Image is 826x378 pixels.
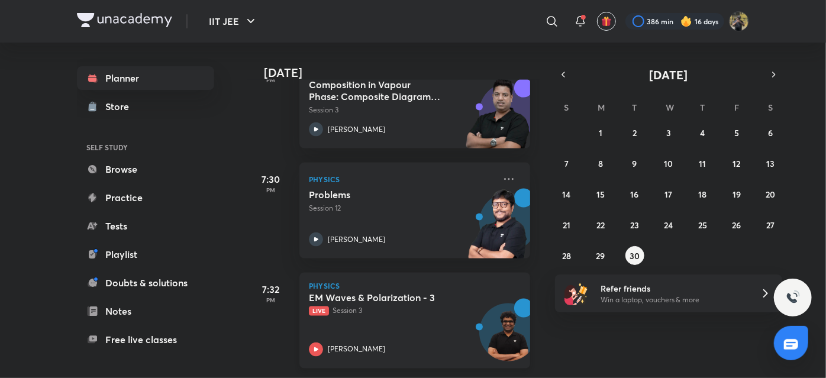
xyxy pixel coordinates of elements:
[768,102,773,113] abbr: Saturday
[247,76,295,83] p: PM
[563,219,570,231] abbr: September 21, 2025
[77,328,214,351] a: Free live classes
[786,290,800,305] img: ttu
[633,127,637,138] abbr: September 2, 2025
[625,123,644,142] button: September 2, 2025
[105,99,136,114] div: Store
[309,282,521,289] p: Physics
[77,157,214,181] a: Browse
[564,102,569,113] abbr: Sunday
[700,127,705,138] abbr: September 4, 2025
[766,158,775,169] abbr: September 13, 2025
[557,246,576,265] button: September 28, 2025
[761,185,780,203] button: September 20, 2025
[77,95,214,118] a: Store
[247,296,295,303] p: PM
[693,154,712,173] button: September 11, 2025
[328,124,385,135] p: [PERSON_NAME]
[625,246,644,265] button: September 30, 2025
[766,219,775,231] abbr: September 27, 2025
[557,154,576,173] button: September 7, 2025
[591,123,610,142] button: September 1, 2025
[591,154,610,173] button: September 8, 2025
[328,344,385,355] p: [PERSON_NAME]
[202,9,265,33] button: IIT JEE
[664,189,672,200] abbr: September 17, 2025
[465,79,530,160] img: unacademy
[309,79,456,102] h5: Composition in Vapour Phase: Composite Diagrams and Problem Solving
[562,250,571,261] abbr: September 28, 2025
[631,189,639,200] abbr: September 16, 2025
[729,11,749,31] img: KRISH JINDAL
[596,189,605,200] abbr: September 15, 2025
[309,306,495,316] p: Session 3
[247,282,295,296] h5: 7:32
[309,105,495,115] p: Session 3
[625,215,644,234] button: September 23, 2025
[77,243,214,266] a: Playlist
[309,189,456,201] h5: Problems
[727,123,746,142] button: September 5, 2025
[309,172,495,186] p: Physics
[761,154,780,173] button: September 13, 2025
[591,246,610,265] button: September 29, 2025
[659,215,678,234] button: September 24, 2025
[659,185,678,203] button: September 17, 2025
[328,234,385,245] p: [PERSON_NAME]
[633,102,637,113] abbr: Tuesday
[633,158,637,169] abbr: September 9, 2025
[309,306,329,316] span: Live
[666,127,671,138] abbr: September 3, 2025
[564,282,588,305] img: referral
[598,158,603,169] abbr: September 8, 2025
[727,185,746,203] button: September 19, 2025
[247,186,295,193] p: PM
[596,250,605,261] abbr: September 29, 2025
[650,67,688,83] span: [DATE]
[733,189,741,200] abbr: September 19, 2025
[630,219,639,231] abbr: September 23, 2025
[700,102,705,113] abbr: Thursday
[309,292,456,303] h5: EM Waves & Polarization - 3
[465,189,530,270] img: unacademy
[727,154,746,173] button: September 12, 2025
[768,127,773,138] abbr: September 6, 2025
[597,12,616,31] button: avatar
[699,158,706,169] abbr: September 11, 2025
[734,127,739,138] abbr: September 5, 2025
[591,215,610,234] button: September 22, 2025
[732,219,741,231] abbr: September 26, 2025
[664,219,673,231] abbr: September 24, 2025
[77,137,214,157] h6: SELF STUDY
[598,102,605,113] abbr: Monday
[77,66,214,90] a: Planner
[591,185,610,203] button: September 15, 2025
[659,154,678,173] button: September 10, 2025
[247,172,295,186] h5: 7:30
[733,158,740,169] abbr: September 12, 2025
[727,215,746,234] button: September 26, 2025
[77,13,172,30] a: Company Logo
[77,13,172,27] img: Company Logo
[761,215,780,234] button: September 27, 2025
[601,16,612,27] img: avatar
[680,15,692,27] img: streak
[596,219,605,231] abbr: September 22, 2025
[77,186,214,209] a: Practice
[557,185,576,203] button: September 14, 2025
[77,299,214,323] a: Notes
[77,214,214,238] a: Tests
[766,189,775,200] abbr: September 20, 2025
[77,271,214,295] a: Doubts & solutions
[480,310,537,367] img: Avatar
[599,127,602,138] abbr: September 1, 2025
[601,295,746,305] p: Win a laptop, vouchers & more
[693,185,712,203] button: September 18, 2025
[698,189,706,200] abbr: September 18, 2025
[625,154,644,173] button: September 9, 2025
[734,102,739,113] abbr: Friday
[564,158,569,169] abbr: September 7, 2025
[698,219,707,231] abbr: September 25, 2025
[666,102,674,113] abbr: Wednesday
[630,250,640,261] abbr: September 30, 2025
